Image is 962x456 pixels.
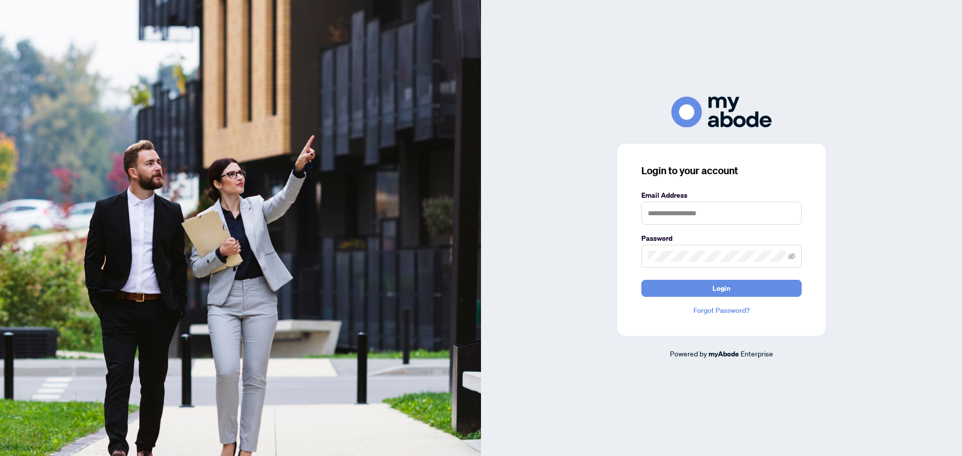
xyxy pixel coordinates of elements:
[641,305,802,316] a: Forgot Password?
[641,280,802,297] button: Login
[712,280,731,296] span: Login
[641,190,802,201] label: Email Address
[671,97,772,127] img: ma-logo
[670,349,707,358] span: Powered by
[641,164,802,178] h3: Login to your account
[708,348,739,359] a: myAbode
[741,349,773,358] span: Enterprise
[788,253,795,260] span: eye-invisible
[641,233,802,244] label: Password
